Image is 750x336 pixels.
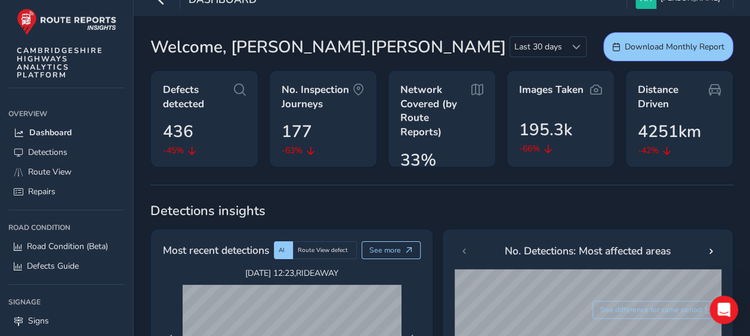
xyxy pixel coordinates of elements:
[519,142,540,155] span: -66%
[8,142,125,162] a: Detections
[17,8,116,35] img: rr logo
[8,237,125,256] a: Road Condition (Beta)
[519,83,584,97] span: Images Taken
[638,83,709,111] span: Distance Driven
[8,5,30,27] button: go back
[369,245,401,255] span: See more
[279,246,285,254] span: AI
[8,123,125,142] a: Dashboard
[150,202,733,220] span: Detections insights
[600,305,702,315] span: See difference for same period
[592,301,721,319] button: See difference for same period
[400,83,471,139] span: Network Covered (by Route Reports)
[8,219,125,237] div: Road Condition
[638,144,659,157] span: -42%
[150,35,506,60] span: Welcome, [PERSON_NAME].[PERSON_NAME]
[58,15,110,27] p: Active [DATE]
[298,246,348,254] span: Route View defect
[274,241,293,259] div: AI
[638,119,701,144] span: 4251km
[8,293,125,311] div: Signage
[163,144,184,157] span: -45%
[34,7,53,26] div: Profile image for Route-Reports
[183,267,401,279] span: [DATE] 12:23 , RIDEAWAY
[8,256,125,276] a: Defects Guide
[510,37,566,57] span: Last 30 days
[19,76,186,88] div: Hi [PERSON_NAME],
[625,41,724,52] span: Download Monthly Report
[8,105,125,123] div: Overview
[76,245,85,254] button: Start recording
[8,162,125,182] a: Route View
[282,119,312,144] span: 177
[57,245,66,254] button: Gif picker
[10,220,229,240] textarea: Message…
[163,83,234,111] span: Defects detected
[27,241,108,252] span: Road Condition (Beta)
[28,166,72,178] span: Route View
[58,6,126,15] h1: Route-Reports
[17,46,103,79] span: CAMBRIDGESHIRE HIGHWAYS ANALYTICS PLATFORM
[8,311,125,331] a: Signs
[282,144,303,157] span: -63%
[29,127,72,138] span: Dashboard
[209,5,231,26] div: Close
[163,242,269,258] span: Most recent detections
[282,83,353,111] span: No. Inspection Journeys
[28,315,49,326] span: Signs
[8,182,125,201] a: Repairs
[400,148,436,173] span: 33%
[163,119,193,144] span: 436
[205,240,224,259] button: Send a message…
[19,185,110,192] div: Route-Reports • Just now
[38,245,47,254] button: Emoji picker
[136,123,155,133] a: here
[19,111,186,134] div: We have articles which will help you get started, check them out 😊
[19,140,186,175] div: If you need any help, respond to this message and a member of our team will reach out.
[603,32,733,61] button: Download Monthly Report
[187,5,209,27] button: Home
[19,94,186,105] div: Welcome to Route Reports!
[28,186,55,197] span: Repairs
[18,245,28,254] button: Upload attachment
[362,241,421,259] button: See more
[293,241,357,259] div: Route View defect
[519,117,572,142] span: 195.3k
[505,243,671,259] span: No. Detections: Most affected areas
[709,295,738,324] iframe: Intercom live chat
[10,69,229,209] div: Route-Reports says…
[28,147,67,158] span: Detections
[10,69,196,182] div: Hi [PERSON_NAME],Welcome to Route Reports!We have articles which will help you get started, check...
[27,260,79,272] span: Defects Guide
